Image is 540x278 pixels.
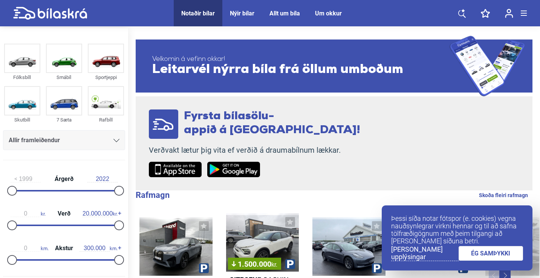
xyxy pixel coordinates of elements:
div: 7 Sæta [46,115,82,124]
p: Verðvakt lætur þig vita ef verðið á draumabílnum lækkar. [149,146,360,155]
img: user-login.svg [505,9,513,18]
span: Leitarvél nýrra bíla frá öllum umboðum [152,63,450,77]
b: Rafmagn [136,190,170,200]
span: kr. [11,210,46,217]
span: Fyrsta bílasölu- appið á [GEOGRAPHIC_DATA]! [184,111,360,136]
div: Skutbíll [4,115,40,124]
span: km. [11,245,49,252]
span: Velkomin á vefinn okkar! [152,56,450,63]
span: 1.500.000 [232,260,277,268]
div: Sportjeppi [88,73,124,82]
span: Árgerð [53,176,75,182]
span: km. [80,245,118,252]
a: ÉG SAMÞYKKI [459,246,523,261]
span: kr. [271,261,277,268]
a: Notaðir bílar [181,10,215,17]
p: Þessi síða notar fótspor (e. cookies) vegna nauðsynlegrar virkni hennar og til að safna tölfræðig... [391,215,523,245]
a: [PERSON_NAME] upplýsingar [391,246,459,261]
div: Rafbíll [88,115,124,124]
a: Um okkur [315,10,342,17]
span: kr. [83,210,118,217]
span: Verð [56,211,72,217]
a: Nýir bílar [230,10,254,17]
a: Allt um bíla [269,10,300,17]
span: Allir framleiðendur [9,135,60,146]
a: Velkomin á vefinn okkar!Leitarvél nýrra bíla frá öllum umboðum [136,36,532,96]
div: Fólksbíll [4,73,40,82]
div: Smábíl [46,73,82,82]
a: Skoða fleiri rafmagn [479,190,528,200]
span: Akstur [53,245,75,251]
